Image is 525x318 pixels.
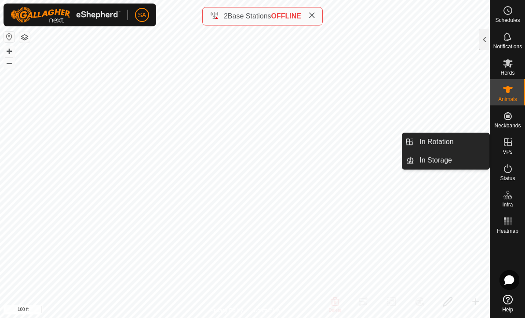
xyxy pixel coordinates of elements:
[4,46,15,57] button: +
[500,176,515,181] span: Status
[502,307,513,312] span: Help
[503,149,512,155] span: VPs
[493,44,522,49] span: Notifications
[210,307,243,314] a: Privacy Policy
[419,155,452,166] span: In Storage
[254,307,280,314] a: Contact Us
[414,133,489,151] a: In Rotation
[419,137,453,147] span: In Rotation
[414,152,489,169] a: In Storage
[502,202,513,207] span: Infra
[497,228,518,234] span: Heatmap
[4,58,15,68] button: –
[494,123,521,128] span: Neckbands
[138,11,146,20] span: SA
[271,12,301,20] span: OFFLINE
[11,7,120,23] img: Gallagher Logo
[19,32,30,43] button: Map Layers
[498,97,517,102] span: Animals
[228,12,271,20] span: Base Stations
[402,133,489,151] li: In Rotation
[490,291,525,316] a: Help
[4,32,15,42] button: Reset Map
[495,18,520,23] span: Schedules
[402,152,489,169] li: In Storage
[224,12,228,20] span: 2
[500,70,514,76] span: Herds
